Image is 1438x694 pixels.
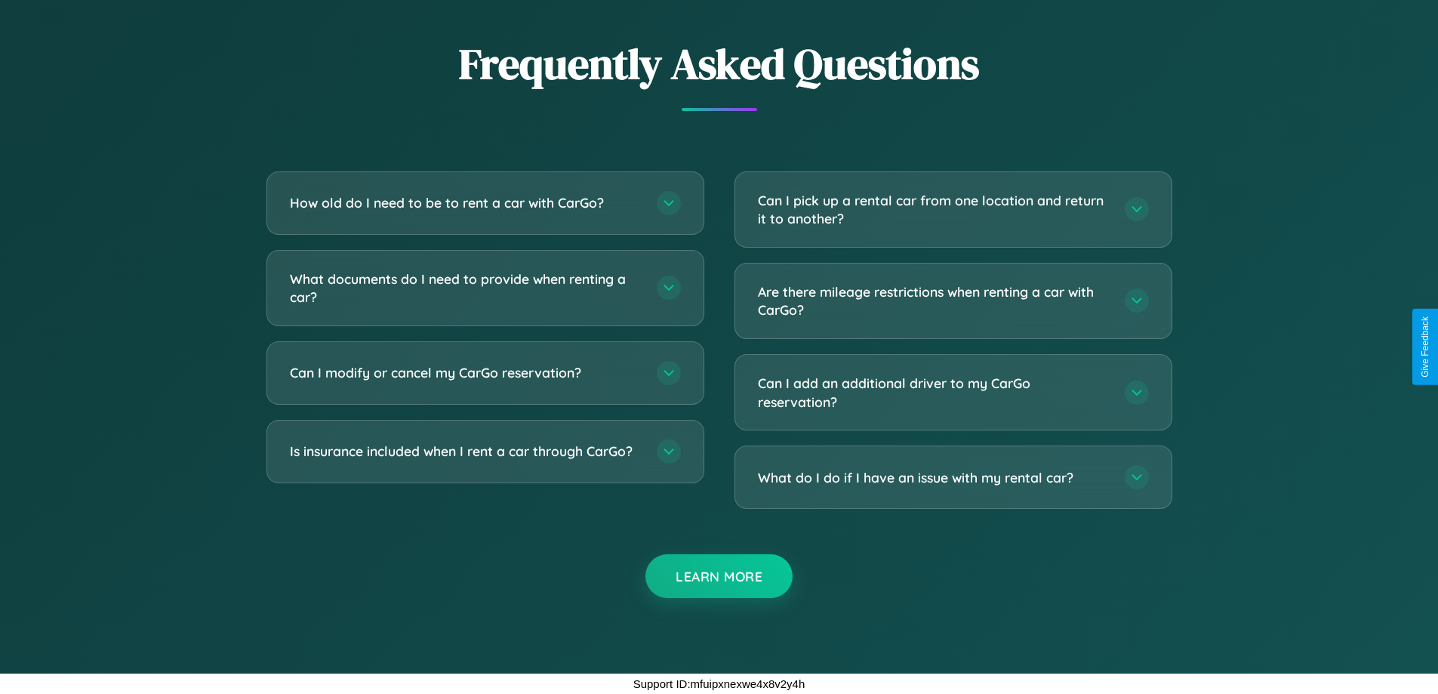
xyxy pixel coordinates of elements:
h3: Can I modify or cancel my CarGo reservation? [290,363,642,382]
h3: Are there mileage restrictions when renting a car with CarGo? [758,282,1110,319]
h3: How old do I need to be to rent a car with CarGo? [290,193,642,212]
h2: Frequently Asked Questions [266,35,1172,93]
h3: Is insurance included when I rent a car through CarGo? [290,442,642,461]
button: Learn More [645,554,793,598]
h3: Can I pick up a rental car from one location and return it to another? [758,191,1110,228]
h3: What documents do I need to provide when renting a car? [290,270,642,307]
p: Support ID: mfuipxnexwe4x8v2y4h [633,674,805,694]
h3: What do I do if I have an issue with my rental car? [758,468,1110,487]
div: Give Feedback [1420,316,1430,378]
h3: Can I add an additional driver to my CarGo reservation? [758,374,1110,411]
